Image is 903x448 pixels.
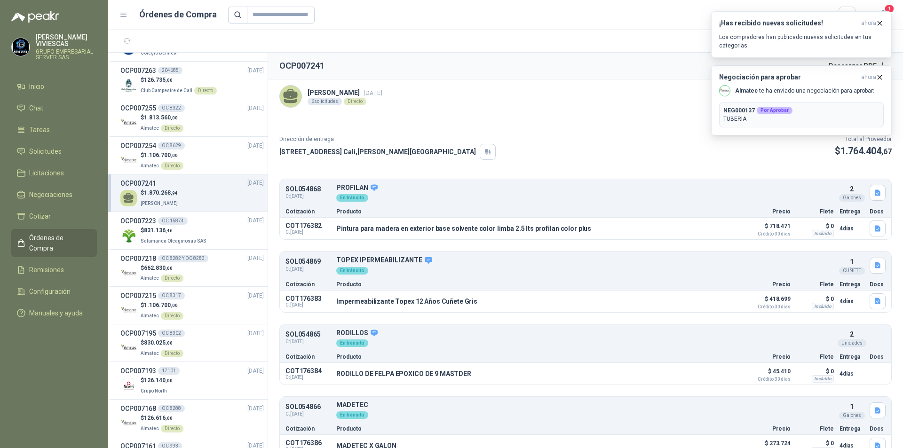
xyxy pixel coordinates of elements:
p: $ [141,414,183,423]
img: Company Logo [120,77,137,94]
div: En tránsito [336,411,368,419]
span: 126.616 [144,415,173,421]
a: Remisiones [11,261,97,279]
h3: OCP007193 [120,366,156,376]
span: [DATE] [247,104,264,113]
span: Almatec [141,163,159,168]
p: $ [141,338,183,347]
div: Directo [194,87,217,94]
b: Almatec [735,87,758,94]
span: 1.870.268 [144,189,178,196]
div: Incluido [812,303,834,310]
span: 1.813.560 [144,114,178,121]
a: OCP007215OC 8317[DATE] Company Logo$1.106.700,00AlmatecDirecto [120,291,264,320]
span: ,00 [166,378,173,383]
p: SOL054869 [285,258,331,265]
span: Configuración [29,286,71,297]
p: RODILLO DE FELPA EPOXICO DE 9 MASTDER [336,370,471,377]
span: [DATE] [247,254,264,263]
p: $ [141,376,173,385]
span: Colegio Bennett [141,50,176,55]
div: OC 8322 [158,104,185,112]
p: Flete [796,354,834,360]
span: Cotizar [29,211,51,221]
span: [DATE] [247,66,264,75]
a: Chat [11,99,97,117]
div: Galones [839,412,865,419]
p: Docs [870,354,886,360]
span: 126.140 [144,377,173,384]
div: Directo [161,125,183,132]
span: Club Campestre de Cali [141,88,192,93]
span: 831.136 [144,227,173,234]
h3: OCP007215 [120,291,156,301]
div: 6 solicitudes [308,98,342,105]
a: OCP007255OC 8322[DATE] Company Logo$1.813.560,00AlmatecDirecto [120,103,264,133]
p: $ [141,113,183,122]
span: [DATE] [247,179,264,188]
h3: OCP007223 [120,216,156,226]
p: [PERSON_NAME] [308,87,382,98]
span: Crédito 30 días [744,377,791,382]
p: 1 [850,401,854,412]
p: Precio [744,282,791,287]
img: Company Logo [120,340,137,356]
h3: OCP007218 [120,253,156,264]
h3: OCP007263 [120,65,156,76]
p: SOL054865 [285,331,331,338]
p: $ 0 [796,220,834,232]
a: OCP007195OC 8302[DATE] Company Logo$830.025,00AlmatecDirecto [120,328,264,358]
p: SOL054866 [285,403,331,410]
span: ,00 [166,416,173,421]
p: RODILLOS [336,329,834,338]
p: Producto [336,282,738,287]
div: OC 8629 [158,142,185,149]
p: MADETEC [336,401,834,409]
p: $ 45.410 [744,366,791,382]
p: 1 [850,257,854,267]
p: Pintura para madera en exterior base solvente color limba 2.5 lts profilan color plus [336,225,591,232]
p: $ [141,151,183,160]
p: $ [141,264,183,273]
p: $ [141,301,183,310]
p: Entrega [840,354,864,360]
span: C: [DATE] [285,375,331,380]
p: COT176384 [285,367,331,375]
button: 1 [875,7,892,24]
a: Cotizar [11,207,97,225]
div: OC 8317 [158,292,185,299]
span: Almatec [141,426,159,431]
p: 2 [850,329,854,339]
p: Dirección de entrega [279,135,496,144]
span: ,00 [171,153,178,158]
p: $ [141,189,180,197]
span: 1.106.700 [144,302,178,308]
p: Precio [744,426,791,432]
p: GRUPO EMPRESARIAL SERVER SAS [36,49,97,60]
span: C: [DATE] [285,410,331,418]
a: Solicitudes [11,142,97,160]
span: Salamanca Oleaginosas SAS [141,238,206,244]
span: 830.025 [144,339,173,346]
p: Cotización [285,282,331,287]
span: [DATE] [247,404,264,413]
h3: OCP007168 [120,403,156,414]
a: OCP007168OC 8288[DATE] Company Logo$126.616,00AlmatecDirecto [120,403,264,433]
img: Logo peakr [11,11,59,23]
span: Crédito 30 días [744,232,791,236]
p: PROFILAN [336,184,834,192]
span: Almatec [141,313,159,318]
h3: OCP007241 [120,178,156,189]
span: 662.830 [144,265,173,271]
span: [DATE] [247,291,264,300]
img: Company Logo [120,377,137,394]
span: Almatec [141,275,159,281]
a: OCP007254OC 8629[DATE] Company Logo$1.106.700,00AlmatecDirecto [120,141,264,170]
p: $ [141,76,217,85]
p: Docs [870,426,886,432]
div: 204685 [158,67,182,74]
p: $ 0 [796,293,834,305]
div: Galones [839,194,865,202]
div: OC 8302 [158,330,185,337]
span: C: [DATE] [285,193,331,200]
